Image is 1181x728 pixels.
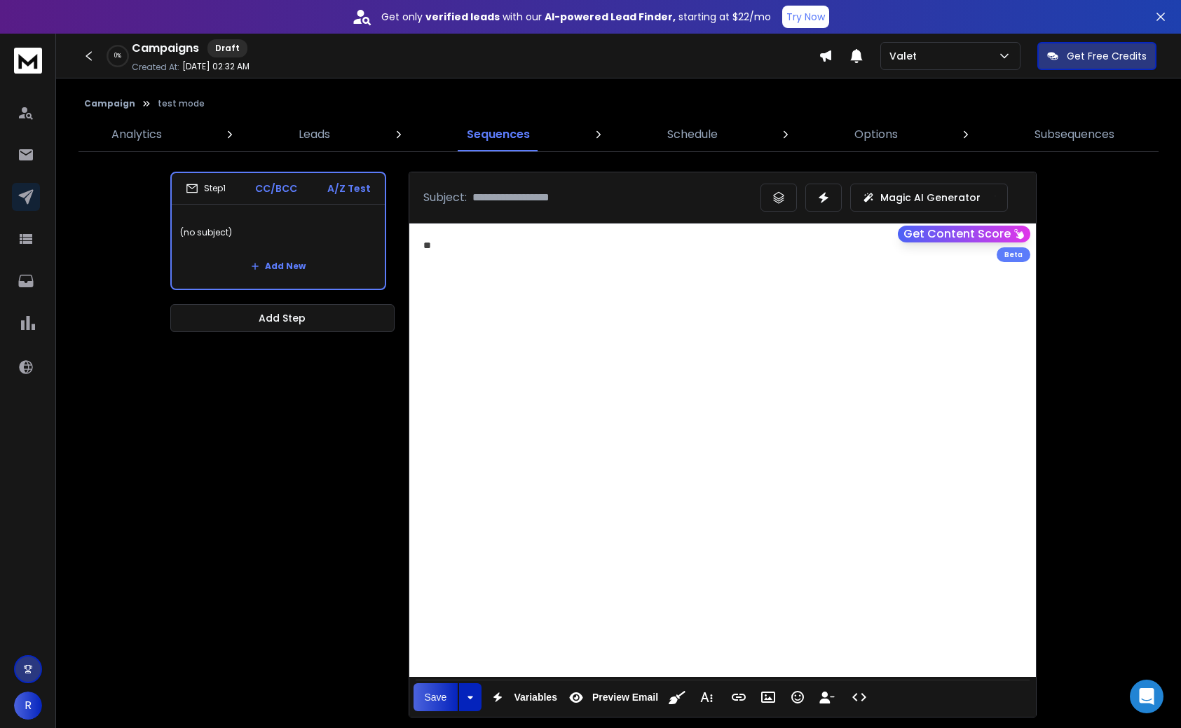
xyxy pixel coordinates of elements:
button: Campaign [84,98,135,109]
p: test mode [158,98,205,109]
button: R [14,692,42,720]
p: Options [854,126,898,143]
a: Schedule [659,118,726,151]
img: logo [14,48,42,74]
button: Save [414,683,458,711]
a: Subsequences [1026,118,1123,151]
span: Variables [511,692,560,703]
a: Sequences [458,118,538,151]
p: Created At: [132,62,179,73]
p: Try Now [786,10,825,24]
p: Subsequences [1035,126,1114,143]
p: [DATE] 02:32 AM [182,61,250,72]
button: Add Step [170,304,395,332]
span: Preview Email [589,692,661,703]
button: Code View [846,683,873,711]
button: Insert Image (⌘P) [755,683,781,711]
button: Clean HTML [664,683,690,711]
button: Insert Link (⌘K) [725,683,752,711]
a: Analytics [103,118,170,151]
p: Get Free Credits [1067,49,1147,63]
p: Valet [889,49,922,63]
button: Try Now [782,6,829,28]
div: Draft [207,39,247,57]
p: Analytics [111,126,162,143]
a: Options [846,118,906,151]
strong: verified leads [425,10,500,24]
button: Add New [240,252,317,280]
button: Emoticons [784,683,811,711]
p: (no subject) [180,213,376,252]
button: Insert Unsubscribe Link [814,683,840,711]
div: Beta [997,247,1030,262]
p: CC/BCC [255,181,297,195]
button: Magic AI Generator [850,184,1008,212]
div: Step 1 [186,182,226,195]
div: Open Intercom Messenger [1130,680,1163,713]
p: Sequences [467,126,530,143]
p: 0 % [114,52,121,60]
p: Get only with our starting at $22/mo [381,10,771,24]
p: A/Z Test [327,181,371,195]
button: Get Content Score [898,226,1030,242]
button: Get Free Credits [1037,42,1156,70]
p: Subject: [423,189,467,206]
p: Schedule [667,126,718,143]
a: Leads [290,118,339,151]
strong: AI-powered Lead Finder, [545,10,676,24]
li: Step1CC/BCCA/Z Test(no subject)Add New [170,172,386,290]
button: Preview Email [563,683,661,711]
p: Magic AI Generator [880,191,981,205]
h1: Campaigns [132,40,199,57]
p: Leads [299,126,330,143]
button: Variables [484,683,560,711]
button: More Text [693,683,720,711]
